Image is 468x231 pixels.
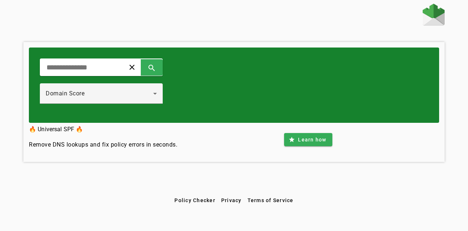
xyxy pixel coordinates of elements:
span: Learn how [298,136,326,143]
span: Domain Score [46,90,84,97]
button: Policy Checker [171,194,218,207]
span: Privacy [221,197,242,203]
h3: 🔥 Universal SPF 🔥 [29,124,177,135]
span: Policy Checker [174,197,215,203]
button: Privacy [218,194,245,207]
img: Fraudmarc Logo [423,4,445,26]
button: Terms of Service [245,194,297,207]
span: Terms of Service [248,197,294,203]
button: Learn how [284,133,332,146]
h4: Remove DNS lookups and fix policy errors in seconds. [29,140,177,149]
a: Home [423,4,445,27]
